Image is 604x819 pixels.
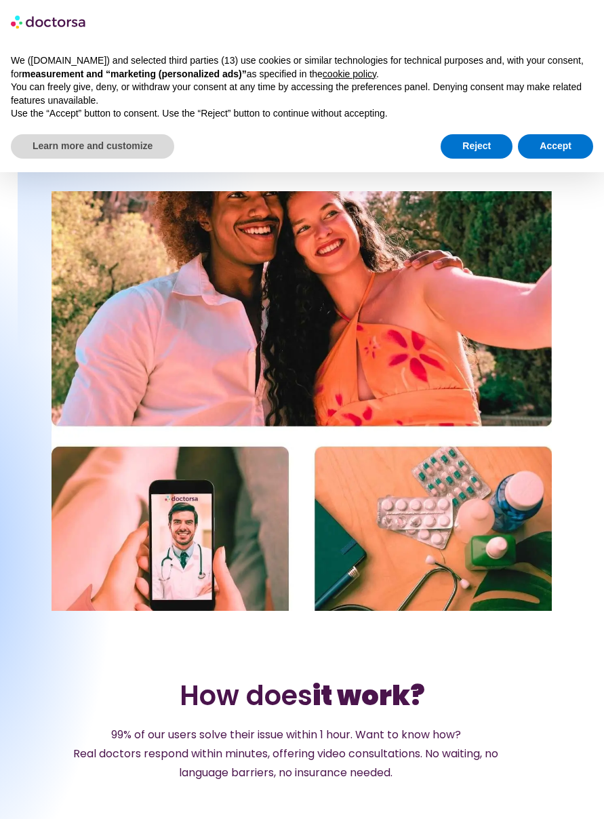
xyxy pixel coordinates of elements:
[323,68,376,79] a: cookie policy
[11,81,593,107] p: You can freely give, deny, or withdraw your consent at any time by accessing the preferences pane...
[11,107,593,121] p: Use the “Accept” button to consent. Use the “Reject” button to continue without accepting.
[11,54,593,81] p: We ([DOMAIN_NAME]) and selected third parties (13) use cookies or similar technologies for techni...
[518,134,593,159] button: Accept
[11,134,174,159] button: Learn more and customize
[11,11,87,33] img: logo
[313,677,425,715] b: it work?
[441,134,512,159] button: Reject
[52,679,552,712] h2: How does
[22,68,246,79] strong: measurement and “marketing (personalized ads)”
[73,727,498,780] span: 99% of our users solve their issue within 1 hour. Want to know how? Real doctors respond within m...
